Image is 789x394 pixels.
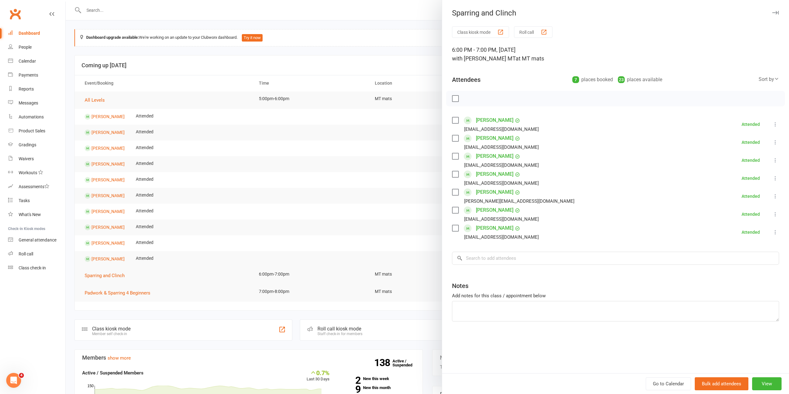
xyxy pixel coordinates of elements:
[6,373,21,388] iframe: Intercom live chat
[19,373,24,378] span: 4
[572,76,579,83] div: 7
[476,205,513,215] a: [PERSON_NAME]
[8,68,65,82] a: Payments
[742,158,760,162] div: Attended
[464,125,539,133] div: [EMAIL_ADDRESS][DOMAIN_NAME]
[452,46,779,63] div: 6:00 PM - 7:00 PM, [DATE]
[695,377,748,390] button: Bulk add attendees
[8,110,65,124] a: Automations
[464,143,539,151] div: [EMAIL_ADDRESS][DOMAIN_NAME]
[19,86,34,91] div: Reports
[19,156,34,161] div: Waivers
[19,128,45,133] div: Product Sales
[8,82,65,96] a: Reports
[442,9,789,17] div: Sparring and Clinch
[742,140,760,144] div: Attended
[759,75,779,83] div: Sort by
[452,252,779,265] input: Search to add attendees
[8,26,65,40] a: Dashboard
[516,55,544,62] span: at MT mats
[476,223,513,233] a: [PERSON_NAME]
[8,138,65,152] a: Gradings
[646,377,691,390] a: Go to Calendar
[8,180,65,194] a: Assessments
[8,152,65,166] a: Waivers
[19,59,36,64] div: Calendar
[19,198,30,203] div: Tasks
[572,75,613,84] div: places booked
[464,233,539,241] div: [EMAIL_ADDRESS][DOMAIN_NAME]
[19,251,33,256] div: Roll call
[8,208,65,222] a: What's New
[19,142,36,147] div: Gradings
[8,166,65,180] a: Workouts
[752,377,782,390] button: View
[452,281,468,290] div: Notes
[742,212,760,216] div: Attended
[476,187,513,197] a: [PERSON_NAME]
[8,96,65,110] a: Messages
[19,31,40,36] div: Dashboard
[19,45,32,50] div: People
[8,233,65,247] a: General attendance kiosk mode
[476,115,513,125] a: [PERSON_NAME]
[618,75,662,84] div: places available
[742,176,760,180] div: Attended
[514,26,552,38] button: Roll call
[8,124,65,138] a: Product Sales
[742,230,760,234] div: Attended
[7,6,23,22] a: Clubworx
[8,54,65,68] a: Calendar
[452,55,516,62] span: with [PERSON_NAME] MT
[452,292,779,299] div: Add notes for this class / appointment below
[19,184,49,189] div: Assessments
[19,265,46,270] div: Class check-in
[452,75,481,84] div: Attendees
[464,161,539,169] div: [EMAIL_ADDRESS][DOMAIN_NAME]
[8,40,65,54] a: People
[742,122,760,126] div: Attended
[19,73,38,77] div: Payments
[742,194,760,198] div: Attended
[19,237,56,242] div: General attendance
[8,261,65,275] a: Class kiosk mode
[19,212,41,217] div: What's New
[476,133,513,143] a: [PERSON_NAME]
[476,169,513,179] a: [PERSON_NAME]
[8,194,65,208] a: Tasks
[452,26,509,38] button: Class kiosk mode
[19,170,37,175] div: Workouts
[8,247,65,261] a: Roll call
[464,215,539,223] div: [EMAIL_ADDRESS][DOMAIN_NAME]
[476,151,513,161] a: [PERSON_NAME]
[464,197,574,205] div: [PERSON_NAME][EMAIL_ADDRESS][DOMAIN_NAME]
[618,76,625,83] div: 23
[464,179,539,187] div: [EMAIL_ADDRESS][DOMAIN_NAME]
[19,100,38,105] div: Messages
[19,114,44,119] div: Automations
